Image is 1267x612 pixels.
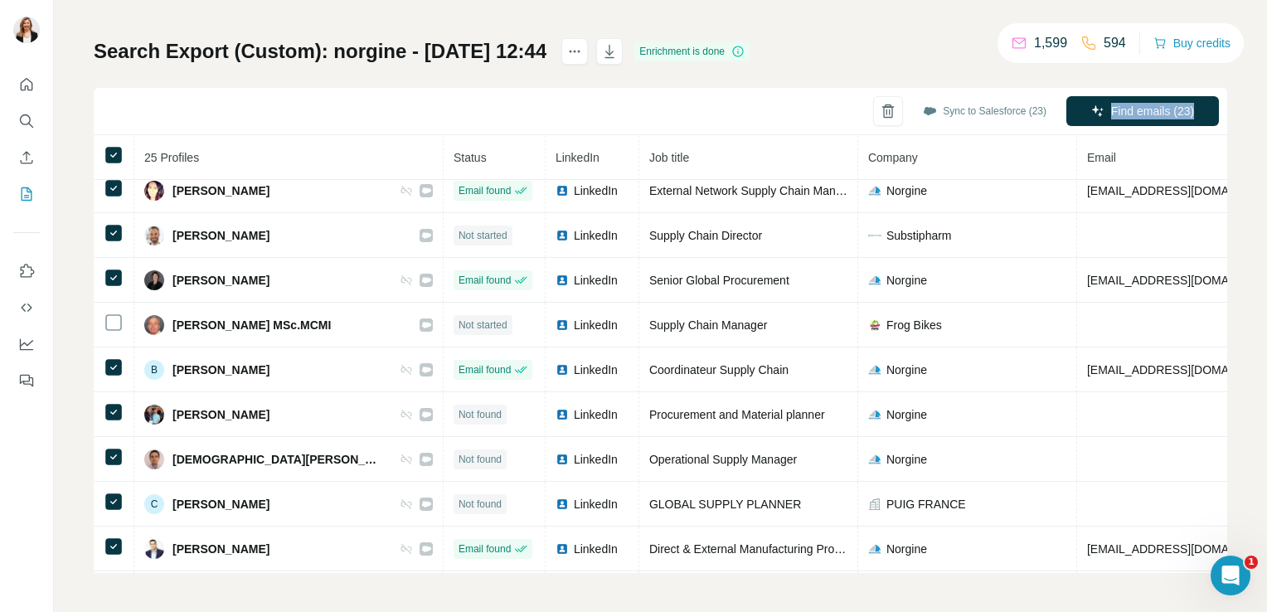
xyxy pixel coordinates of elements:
[868,274,881,287] img: company-logo
[459,497,502,512] span: Not found
[574,362,618,378] span: LinkedIn
[172,272,269,289] span: [PERSON_NAME]
[13,143,40,172] button: Enrich CSV
[13,17,40,43] img: Avatar
[144,181,164,201] img: Avatar
[649,408,825,421] span: Procurement and Material planner
[886,227,952,244] span: Substipharm
[172,317,331,333] span: [PERSON_NAME] MSc.MCMI
[649,229,762,242] span: Supply Chain Director
[556,408,569,421] img: LinkedIn logo
[556,184,569,197] img: LinkedIn logo
[868,151,918,164] span: Company
[886,362,927,378] span: Norgine
[574,451,618,468] span: LinkedIn
[144,315,164,335] img: Avatar
[459,273,511,288] span: Email found
[459,318,507,333] span: Not started
[459,183,511,198] span: Email found
[13,179,40,209] button: My lists
[1111,103,1194,119] span: Find emails (23)
[886,317,942,333] span: Frog Bikes
[144,494,164,514] div: C
[868,184,881,197] img: company-logo
[454,151,487,164] span: Status
[144,449,164,469] img: Avatar
[649,184,859,197] span: External Network Supply Chain Manager
[911,99,1058,124] button: Sync to Salesforce (23)
[144,226,164,245] img: Avatar
[886,406,927,423] span: Norgine
[886,451,927,468] span: Norgine
[574,272,618,289] span: LinkedIn
[172,227,269,244] span: [PERSON_NAME]
[556,318,569,332] img: LinkedIn logo
[868,453,881,466] img: company-logo
[556,453,569,466] img: LinkedIn logo
[574,227,618,244] span: LinkedIn
[649,453,797,466] span: Operational Supply Manager
[574,496,618,512] span: LinkedIn
[649,498,801,511] span: GLOBAL SUPPLY PLANNER
[649,318,767,332] span: Supply Chain Manager
[868,318,881,332] img: company-logo
[649,542,927,556] span: Direct & External Manufacturing Procurement Director
[868,229,881,242] img: company-logo
[144,405,164,425] img: Avatar
[556,542,569,556] img: LinkedIn logo
[13,256,40,286] button: Use Surfe on LinkedIn
[886,496,966,512] span: PUIG FRANCE
[459,228,507,243] span: Not started
[459,452,502,467] span: Not found
[13,106,40,136] button: Search
[868,408,881,421] img: company-logo
[1104,33,1126,53] p: 594
[1153,32,1231,55] button: Buy credits
[172,182,269,199] span: [PERSON_NAME]
[868,542,881,556] img: company-logo
[886,182,927,199] span: Norgine
[556,274,569,287] img: LinkedIn logo
[172,496,269,512] span: [PERSON_NAME]
[13,329,40,359] button: Dashboard
[459,362,511,377] span: Email found
[886,541,927,557] span: Norgine
[886,272,927,289] span: Norgine
[13,293,40,323] button: Use Surfe API
[1211,556,1250,595] iframe: Intercom live chat
[172,362,269,378] span: [PERSON_NAME]
[459,542,511,556] span: Email found
[1087,151,1116,164] span: Email
[459,407,502,422] span: Not found
[634,41,750,61] div: Enrichment is done
[556,151,600,164] span: LinkedIn
[574,406,618,423] span: LinkedIn
[574,317,618,333] span: LinkedIn
[172,541,269,557] span: [PERSON_NAME]
[172,451,383,468] span: [DEMOGRAPHIC_DATA][PERSON_NAME]
[574,182,618,199] span: LinkedIn
[144,270,164,290] img: Avatar
[1245,556,1258,569] span: 1
[1034,33,1067,53] p: 1,599
[649,274,789,287] span: Senior Global Procurement
[94,38,546,65] h1: Search Export (Custom): norgine - [DATE] 12:44
[13,366,40,396] button: Feedback
[574,541,618,557] span: LinkedIn
[556,229,569,242] img: LinkedIn logo
[144,539,164,559] img: Avatar
[144,360,164,380] div: B
[172,406,269,423] span: [PERSON_NAME]
[561,38,588,65] button: actions
[13,70,40,100] button: Quick start
[144,151,199,164] span: 25 Profiles
[649,363,789,376] span: Coordinateur Supply Chain
[556,363,569,376] img: LinkedIn logo
[556,498,569,511] img: LinkedIn logo
[649,151,689,164] span: Job title
[1066,96,1219,126] button: Find emails (23)
[868,363,881,376] img: company-logo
